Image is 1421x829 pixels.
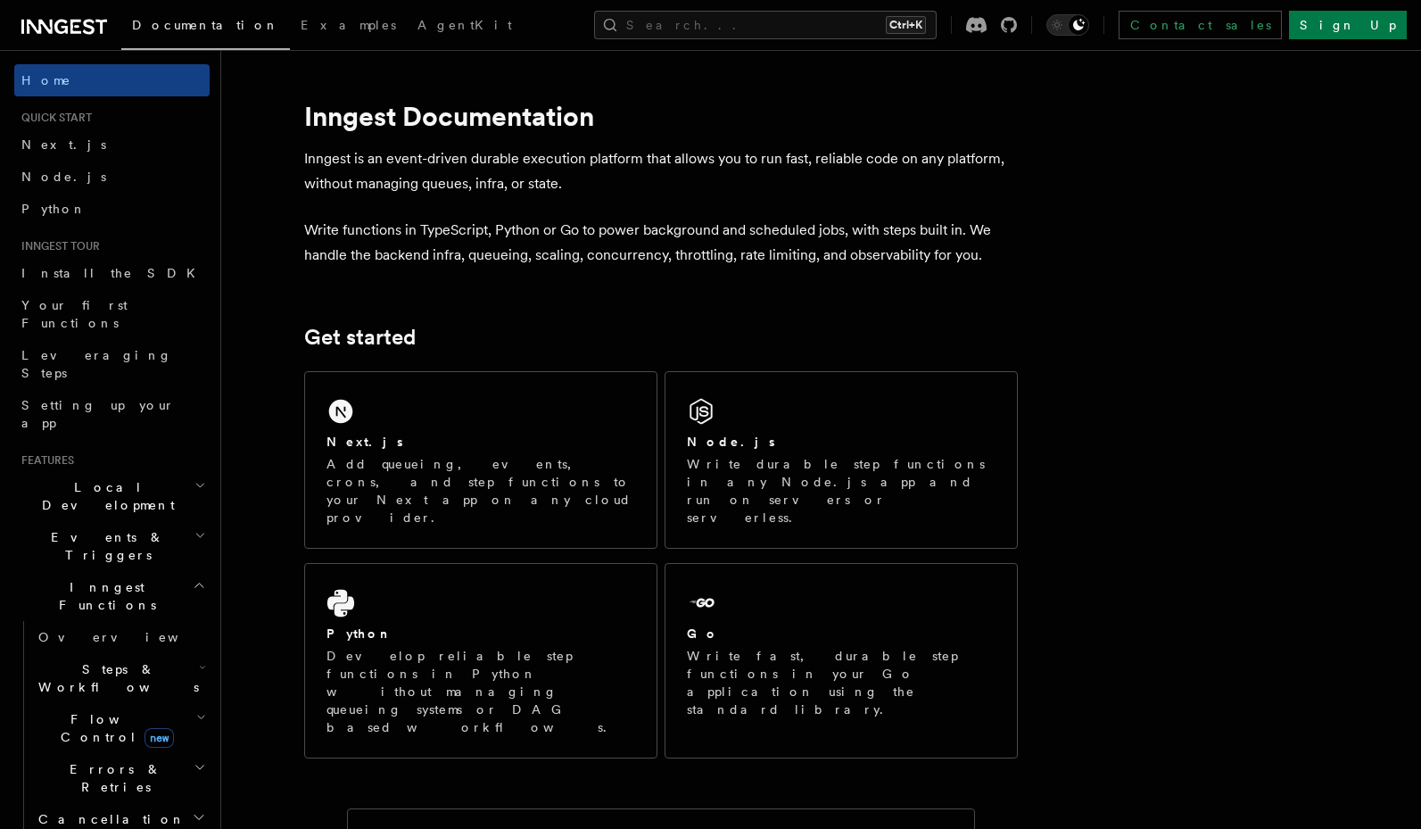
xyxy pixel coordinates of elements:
[31,760,194,796] span: Errors & Retries
[304,218,1018,268] p: Write functions in TypeScript, Python or Go to power background and scheduled jobs, with steps bu...
[31,753,210,803] button: Errors & Retries
[304,325,416,350] a: Get started
[687,647,996,718] p: Write fast, durable step functions in your Go application using the standard library.
[14,239,100,253] span: Inngest tour
[326,625,392,642] h2: Python
[14,193,210,225] a: Python
[14,453,74,468] span: Features
[145,728,174,748] span: new
[21,348,172,380] span: Leveraging Steps
[665,371,1018,549] a: Node.jsWrite durable step functions in any Node.js app and run on servers or serverless.
[38,630,222,644] span: Overview
[304,563,657,759] a: PythonDevelop reliable step functions in Python without managing queueing systems or DAG based wo...
[326,647,635,736] p: Develop reliable step functions in Python without managing queueing systems or DAG based workflows.
[21,137,106,152] span: Next.js
[14,389,210,439] a: Setting up your app
[14,64,210,96] a: Home
[14,111,92,125] span: Quick start
[1046,14,1089,36] button: Toggle dark mode
[21,398,175,430] span: Setting up your app
[21,202,87,216] span: Python
[21,298,128,330] span: Your first Functions
[14,521,210,571] button: Events & Triggers
[21,266,206,280] span: Install the SDK
[665,563,1018,759] a: GoWrite fast, durable step functions in your Go application using the standard library.
[31,653,210,703] button: Steps & Workflows
[407,5,523,48] a: AgentKit
[301,18,396,32] span: Examples
[14,578,193,614] span: Inngest Functions
[326,455,635,526] p: Add queueing, events, crons, and step functions to your Next app on any cloud provider.
[1289,11,1407,39] a: Sign Up
[14,478,194,514] span: Local Development
[417,18,512,32] span: AgentKit
[31,810,186,828] span: Cancellation
[326,433,403,451] h2: Next.js
[14,289,210,339] a: Your first Functions
[14,128,210,161] a: Next.js
[31,703,210,753] button: Flow Controlnew
[304,371,657,549] a: Next.jsAdd queueing, events, crons, and step functions to your Next app on any cloud provider.
[290,5,407,48] a: Examples
[1119,11,1282,39] a: Contact sales
[14,571,210,621] button: Inngest Functions
[14,528,194,564] span: Events & Triggers
[14,471,210,521] button: Local Development
[31,660,199,696] span: Steps & Workflows
[687,625,719,642] h2: Go
[304,146,1018,196] p: Inngest is an event-driven durable execution platform that allows you to run fast, reliable code ...
[14,257,210,289] a: Install the SDK
[886,16,926,34] kbd: Ctrl+K
[31,621,210,653] a: Overview
[687,433,775,451] h2: Node.js
[121,5,290,50] a: Documentation
[21,170,106,184] span: Node.js
[594,11,937,39] button: Search...Ctrl+K
[21,71,71,89] span: Home
[31,710,196,746] span: Flow Control
[132,18,279,32] span: Documentation
[304,100,1018,132] h1: Inngest Documentation
[14,339,210,389] a: Leveraging Steps
[14,161,210,193] a: Node.js
[687,455,996,526] p: Write durable step functions in any Node.js app and run on servers or serverless.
